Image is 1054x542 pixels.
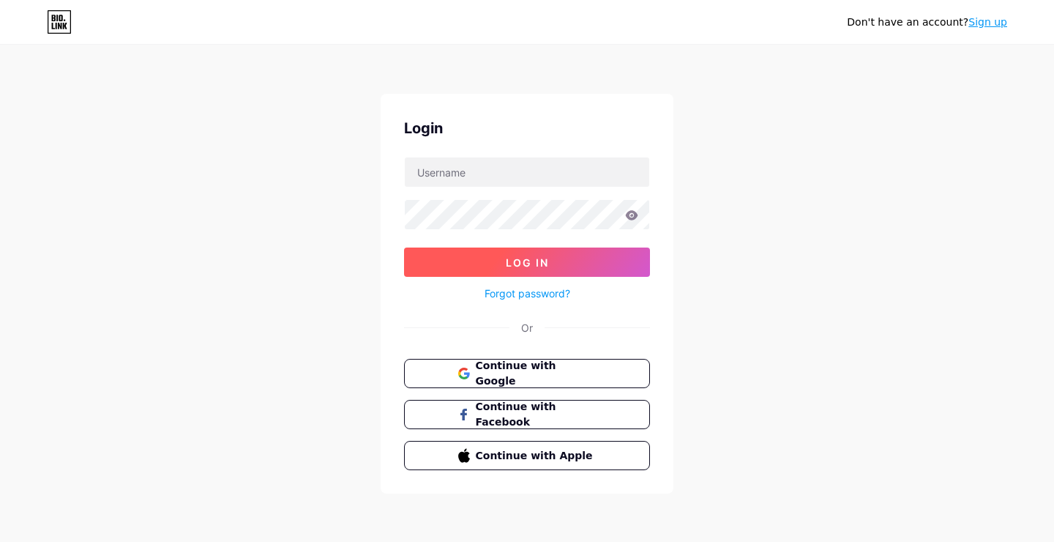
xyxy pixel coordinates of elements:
[968,16,1007,28] a: Sign up
[476,358,597,389] span: Continue with Google
[404,359,650,388] button: Continue with Google
[847,15,1007,30] div: Don't have an account?
[404,117,650,139] div: Login
[506,256,549,269] span: Log In
[404,400,650,429] button: Continue with Facebook
[476,448,597,464] span: Continue with Apple
[476,399,597,430] span: Continue with Facebook
[521,320,533,335] div: Or
[404,248,650,277] button: Log In
[485,286,570,301] a: Forgot password?
[404,441,650,470] button: Continue with Apple
[405,157,649,187] input: Username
